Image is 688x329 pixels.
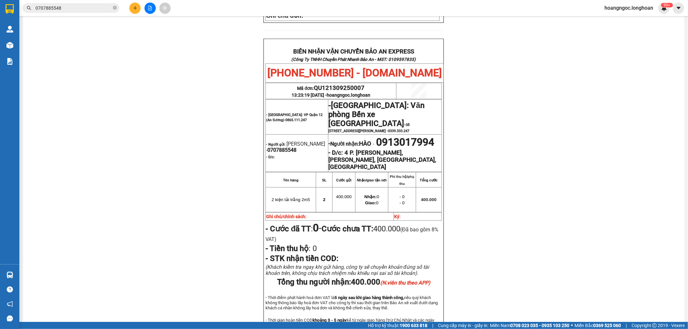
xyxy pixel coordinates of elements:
[7,301,13,307] span: notification
[314,84,365,92] span: QU121309250007
[599,4,658,12] span: hoangngoc.longhoan
[376,136,434,148] span: 0913017994
[571,324,573,327] span: ⚪️
[351,277,430,286] span: 400.000
[6,272,13,278] img: warehouse-icon
[329,101,331,110] span: -
[293,48,414,55] strong: BIÊN NHẬN VẬN CHUYỂN BẢO AN EXPRESS
[265,318,434,328] span: - Thời gian hoàn tiền COD kể từ ngày giao hàng (trừ Chủ Nhật và các ngày Lễ). Hoàn COD bằng chuyể...
[661,3,673,7] sup: 365
[365,200,376,205] strong: Giao:
[380,280,430,286] em: (N.viên thu theo APP)
[327,92,370,98] span: hoangngoc.longhoan
[297,86,365,91] span: Mã đơn:
[7,286,13,293] span: question-circle
[266,142,285,147] strong: - Người gửi:
[322,178,327,182] strong: SL
[291,57,416,62] strong: (Công Ty TNHH Chuyển Phát Nhanh Bảo An - MST: 0109597835)
[359,140,372,147] span: HÀO
[292,92,370,98] span: 13:23:19 [DATE] -
[265,244,309,253] strong: - Tiền thu hộ
[364,194,379,199] span: 0
[159,3,171,14] button: aim
[365,200,378,205] span: 0
[266,12,304,19] strong: Ghi chú đơn:
[574,322,621,329] span: Miền Bắc
[113,5,117,11] span: close-circle
[394,214,401,219] strong: Ký:
[336,194,352,199] span: 400.000
[18,22,34,27] strong: CSKH:
[129,3,141,14] button: plus
[51,22,129,34] span: CÔNG TY TNHH CHUYỂN PHÁT NHANH BẢO AN
[267,67,442,79] span: [PHONE_NUMBER] - [DOMAIN_NAME]
[266,214,306,219] strong: Ghi chú/chính sách:
[43,13,133,20] span: Ngày in phiếu: 13:23 ngày
[490,322,569,329] span: Miền Nam
[265,227,438,242] span: (Đã bao gồm 8% VAT)
[45,3,130,12] strong: PHIẾU DÁN LÊN HÀNG
[372,141,376,147] span: -
[6,26,13,33] img: warehouse-icon
[285,118,307,122] span: 0865.111.247
[265,264,429,276] span: (Khách kiểm tra ngay khi gửi hàng, công ty sẽ chuyển khoản đúng số tài khoản trên, không chịu trá...
[266,141,325,153] span: [PERSON_NAME] -
[311,244,317,253] span: 0
[7,315,13,322] span: message
[400,194,405,199] span: - 0
[5,4,14,14] img: logo-vxr
[265,254,338,263] span: - STK nhận tiền COD:
[329,101,424,128] span: [GEOGRAPHIC_DATA]: Văn phòng Bến xe [GEOGRAPHIC_DATA]
[335,295,404,300] strong: 5 ngày sau khi giao hàng thành công,
[6,58,13,65] img: solution-icon
[313,222,322,234] span: -
[163,6,167,10] span: aim
[272,197,310,202] span: 2 kiện tải trắng 2m5
[313,318,347,323] strong: khoảng 3 - 5 ngày
[388,129,410,133] span: 0339.333.247
[265,224,311,233] strong: - Cước đã TT
[432,322,433,329] span: |
[673,3,684,14] button: caret-down
[420,178,438,182] strong: Tổng cước
[3,39,98,48] span: Mã đơn: QU121309250007
[322,224,373,233] strong: Cước chưa TT:
[357,178,387,182] strong: Nhận/giao tận nơi
[336,178,351,182] strong: Cước gửi
[676,5,682,11] span: caret-down
[35,5,112,12] input: Tìm tên, số ĐT hoặc mã đơn
[329,140,372,147] strong: -
[661,5,667,11] img: icon-new-feature
[27,6,31,10] span: search
[323,197,325,202] span: 2
[266,155,275,159] strong: - D/c:
[113,6,117,10] span: close-circle
[368,322,427,329] span: Hỗ trợ kỹ thuật:
[3,22,49,33] span: [PHONE_NUMBER]
[652,323,657,328] span: copyright
[145,3,156,14] button: file-add
[266,113,323,122] span: - [GEOGRAPHIC_DATA]: VP Quận 12 (An Sương)-
[626,322,627,329] span: |
[265,244,317,253] span: :
[400,200,405,205] span: - 0
[148,6,152,10] span: file-add
[283,178,298,182] strong: Tên hàng
[267,147,296,153] span: 0707885548
[400,323,427,328] strong: 1900 633 818
[510,323,569,328] strong: 0708 023 035 - 0935 103 250
[593,323,621,328] strong: 0369 525 060
[438,322,488,329] span: Cung cấp máy in - giấy in:
[6,42,13,49] img: warehouse-icon
[364,194,377,199] strong: Nhận:
[331,141,372,147] span: Người nhận:
[421,197,436,202] span: 400.000
[329,149,436,170] strong: 4 P. [PERSON_NAME], [PERSON_NAME], [GEOGRAPHIC_DATA], [GEOGRAPHIC_DATA]
[277,277,430,286] span: Tổng thu người nhận:
[265,224,322,233] span: :
[313,222,319,234] strong: 0
[329,149,343,156] strong: - D/c:
[390,175,414,186] strong: Phí thu hộ/phụ thu
[265,295,438,310] span: - Thời điểm phát hành hoá đơn VAT là nếu quý khách không thông báo lấy hoá đơn VAT cho công ty th...
[133,6,137,10] span: plus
